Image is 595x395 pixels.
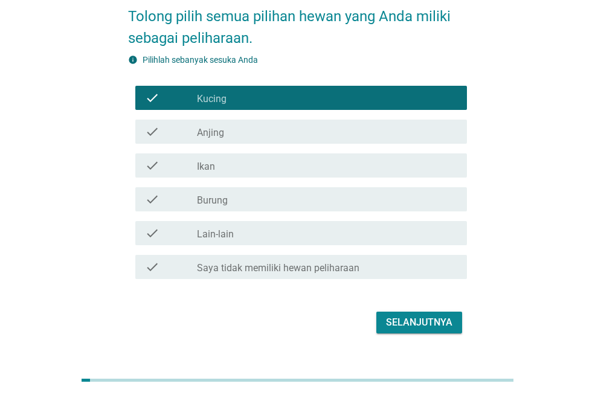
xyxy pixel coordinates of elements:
i: check [145,192,159,207]
label: Lain-lain [197,228,234,240]
i: check [145,260,159,274]
i: info [128,55,138,65]
label: Kucing [197,93,227,105]
label: Anjing [197,127,224,139]
label: Saya tidak memiliki hewan peliharaan [197,262,359,274]
label: Burung [197,194,228,207]
label: Ikan [197,161,215,173]
label: Pilihlah sebanyak sesuka Anda [143,55,258,65]
div: Selanjutnya [386,315,452,330]
i: check [145,158,159,173]
i: check [145,91,159,105]
i: check [145,226,159,240]
i: check [145,124,159,139]
button: Selanjutnya [376,312,462,333]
